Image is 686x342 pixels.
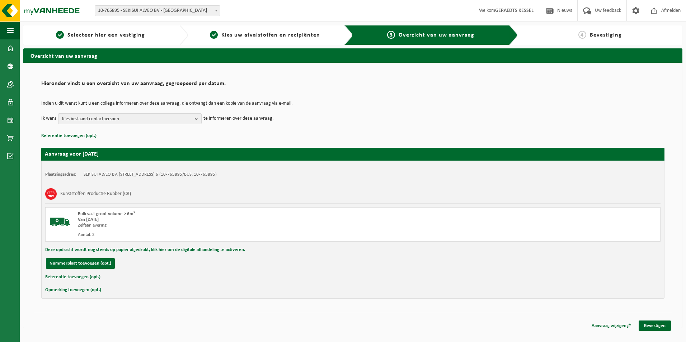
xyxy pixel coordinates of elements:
[78,212,135,216] span: Bulk vast groot volume > 6m³
[62,114,192,124] span: Kies bestaand contactpersoon
[45,272,100,282] button: Referentie toevoegen (opt.)
[95,5,220,16] span: 10-765895 - SEKISUI ALVEO BV - roermond
[399,32,474,38] span: Overzicht van uw aanvraag
[46,258,115,269] button: Nummerplaat toevoegen (opt.)
[45,172,76,177] strong: Plaatsingsadres:
[49,211,71,233] img: BL-SO-LV.png
[56,31,64,39] span: 1
[210,31,218,39] span: 2
[23,48,682,62] h2: Overzicht van uw aanvraag
[221,32,320,38] span: Kies uw afvalstoffen en recipiënten
[41,113,56,124] p: Ik wens
[78,232,382,238] div: Aantal: 2
[45,285,101,295] button: Opmerking toevoegen (opt.)
[203,113,274,124] p: te informeren over deze aanvraag.
[84,172,217,177] td: SEKISUI ALVEO BV, [STREET_ADDRESS] 6 (10-765895/BUS, 10-765895)
[590,32,622,38] span: Bevestiging
[60,188,131,200] h3: Kunststoffen Productie Rubber (CR)
[58,113,202,124] button: Kies bestaand contactpersoon
[192,31,338,39] a: 2Kies uw afvalstoffen en recipiënten
[27,31,174,39] a: 1Selecteer hier een vestiging
[639,320,671,331] a: Bevestigen
[67,32,145,38] span: Selecteer hier een vestiging
[41,81,664,90] h2: Hieronder vindt u een overzicht van uw aanvraag, gegroepeerd per datum.
[41,101,664,106] p: Indien u dit wenst kunt u een collega informeren over deze aanvraag, die ontvangt dan een kopie v...
[45,245,245,255] button: Deze opdracht wordt nog steeds op papier afgedrukt, klik hier om de digitale afhandeling te activ...
[78,217,99,222] strong: Van [DATE]
[387,31,395,39] span: 3
[45,151,99,157] strong: Aanvraag voor [DATE]
[78,223,382,228] div: Zelfaanlevering
[495,8,534,13] strong: GERAEDTS KESSEL
[578,31,586,39] span: 4
[586,320,636,331] a: Aanvraag wijzigen
[41,131,97,141] button: Referentie toevoegen (opt.)
[95,6,220,16] span: 10-765895 - SEKISUI ALVEO BV - roermond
